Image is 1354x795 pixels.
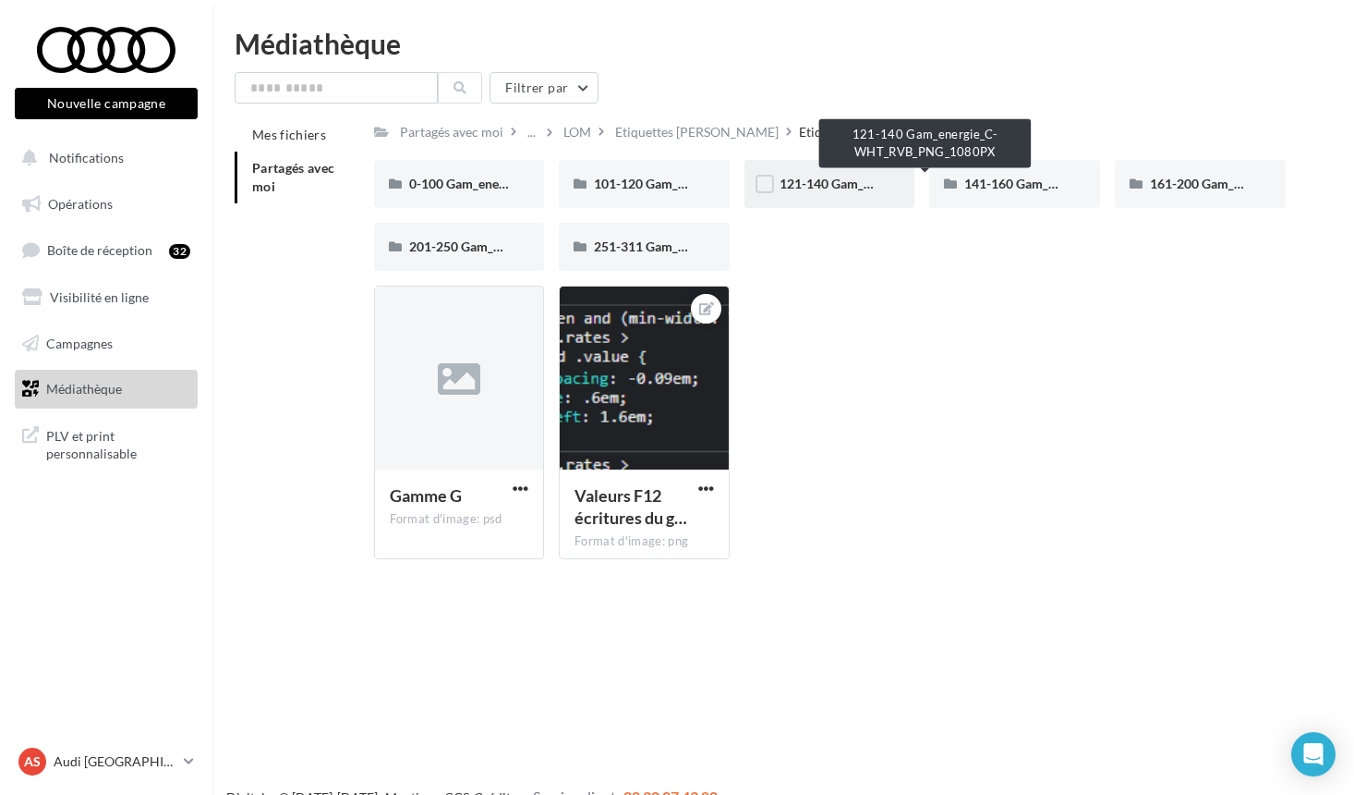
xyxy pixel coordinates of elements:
[594,176,888,191] span: 101-120 Gam_energie_B-WHT_RVB_PNG_1080PX
[46,423,190,463] span: PLV et print personnalisable
[615,123,779,141] div: Etiquettes [PERSON_NAME]
[780,176,1072,191] span: 121-140 Gam_energie_C-WHT_RVB_PNG_1080PX
[11,324,201,363] a: Campagnes
[169,244,190,259] div: 32
[11,370,201,409] a: Médiathèque
[50,289,149,305] span: Visibilité en ligne
[47,242,152,258] span: Boîte de réception
[11,278,201,317] a: Visibilité en ligne
[799,123,962,141] div: Etiquettes [PERSON_NAME]
[563,123,591,141] div: LOM
[235,30,1332,57] div: Médiathèque
[49,150,124,165] span: Notifications
[11,185,201,224] a: Opérations
[15,744,198,779] a: AS Audi [GEOGRAPHIC_DATA]
[11,139,194,177] button: Notifications
[390,511,529,528] div: Format d'image: psd
[252,160,335,194] span: Partagés avec moi
[46,381,122,397] span: Médiathèque
[46,335,113,350] span: Campagnes
[1291,732,1336,777] div: Open Intercom Messenger
[48,196,113,212] span: Opérations
[594,238,889,254] span: 251-311 Gam_energie_G-WHT_RVB_PNG_1080PX
[11,230,201,270] a: Boîte de réception32
[24,752,41,771] span: AS
[574,485,687,528] span: Valeurs F12 écritures du générateur étiquettes CO2
[490,72,598,104] button: Filtrer par
[390,485,462,506] span: Gamme G
[11,416,201,471] a: PLV et print personnalisable
[409,238,702,254] span: 201-250 Gam_energie_F-WHT_RVB_PNG_1080PX
[574,533,714,550] div: Format d'image: png
[252,127,326,142] span: Mes fichiers
[54,752,176,771] p: Audi [GEOGRAPHIC_DATA]
[524,119,539,145] div: ...
[409,176,689,191] span: 0-100 Gam_energie_A-WHT_RVB_PNG_1080PX
[400,123,503,141] div: Partagés avec moi
[964,176,1259,191] span: 141-160 Gam_energie_D-WHT_RVB_PNG_1080PX
[15,88,198,119] button: Nouvelle campagne
[818,118,1031,167] div: 121-140 Gam_energie_C-WHT_RVB_PNG_1080PX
